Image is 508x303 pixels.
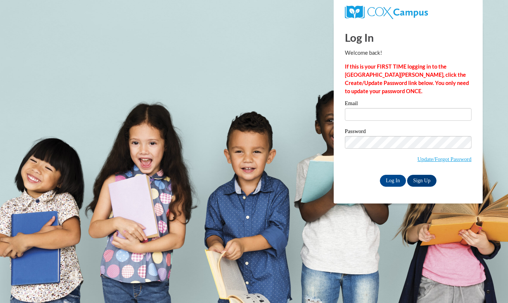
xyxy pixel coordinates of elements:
input: Log In [380,175,406,187]
strong: If this is your FIRST TIME logging in to the [GEOGRAPHIC_DATA][PERSON_NAME], click the Create/Upd... [345,63,469,94]
label: Email [345,101,472,108]
a: Update/Forgot Password [417,156,472,162]
h1: Log In [345,30,472,45]
label: Password [345,129,472,136]
a: COX Campus [345,9,428,15]
img: COX Campus [345,6,428,19]
a: Sign Up [407,175,436,187]
p: Welcome back! [345,49,472,57]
